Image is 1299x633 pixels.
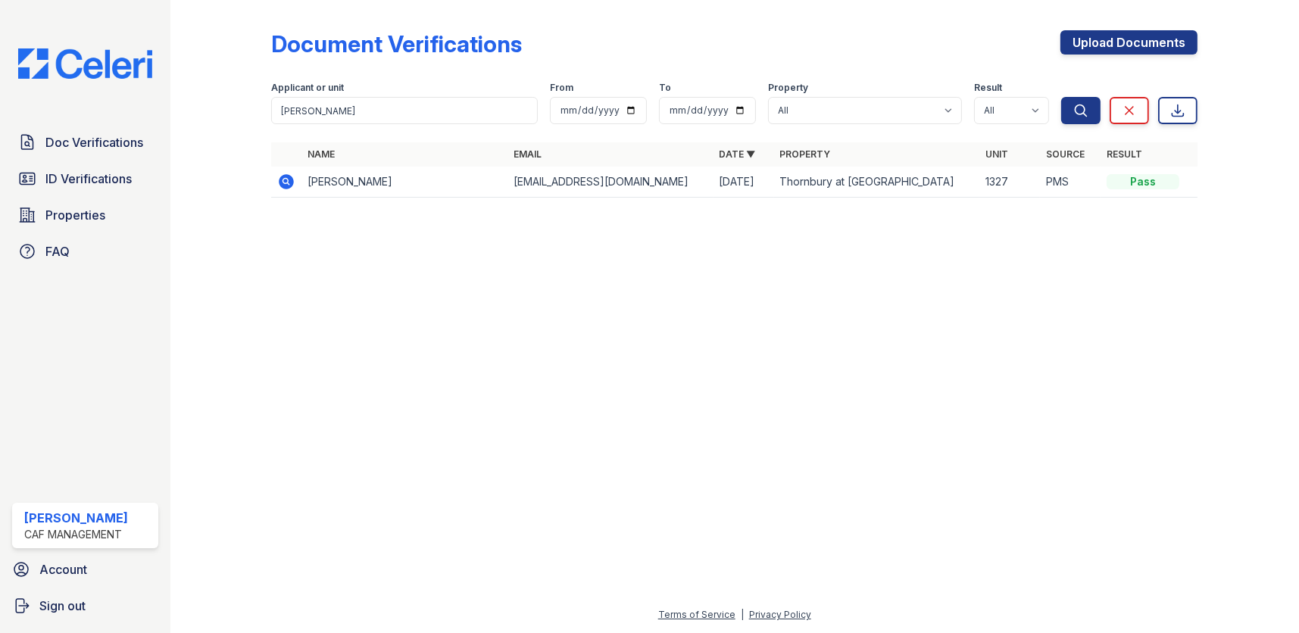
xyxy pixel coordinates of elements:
[741,609,744,620] div: |
[774,167,980,198] td: Thornbury at [GEOGRAPHIC_DATA]
[1046,148,1085,160] a: Source
[24,527,128,542] div: CAF Management
[6,48,164,79] img: CE_Logo_Blue-a8612792a0a2168367f1c8372b55b34899dd931a85d93a1a3d3e32e68fde9ad4.png
[749,609,811,620] a: Privacy Policy
[271,97,538,124] input: Search by name, email, or unit number
[301,167,507,198] td: [PERSON_NAME]
[45,170,132,188] span: ID Verifications
[39,560,87,578] span: Account
[6,554,164,585] a: Account
[659,82,671,94] label: To
[658,609,735,620] a: Terms of Service
[271,82,344,94] label: Applicant or unit
[714,167,774,198] td: [DATE]
[974,82,1002,94] label: Result
[6,591,164,621] a: Sign out
[45,133,143,151] span: Doc Verifications
[12,127,158,157] a: Doc Verifications
[12,236,158,267] a: FAQ
[780,148,831,160] a: Property
[45,242,70,260] span: FAQ
[507,167,714,198] td: [EMAIL_ADDRESS][DOMAIN_NAME]
[1107,174,1179,189] div: Pass
[12,164,158,194] a: ID Verifications
[12,200,158,230] a: Properties
[979,167,1040,198] td: 1327
[39,597,86,615] span: Sign out
[1060,30,1198,55] a: Upload Documents
[550,82,573,94] label: From
[1040,167,1101,198] td: PMS
[308,148,335,160] a: Name
[45,206,105,224] span: Properties
[768,82,808,94] label: Property
[720,148,756,160] a: Date ▼
[985,148,1008,160] a: Unit
[514,148,542,160] a: Email
[24,509,128,527] div: [PERSON_NAME]
[271,30,522,58] div: Document Verifications
[1107,148,1142,160] a: Result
